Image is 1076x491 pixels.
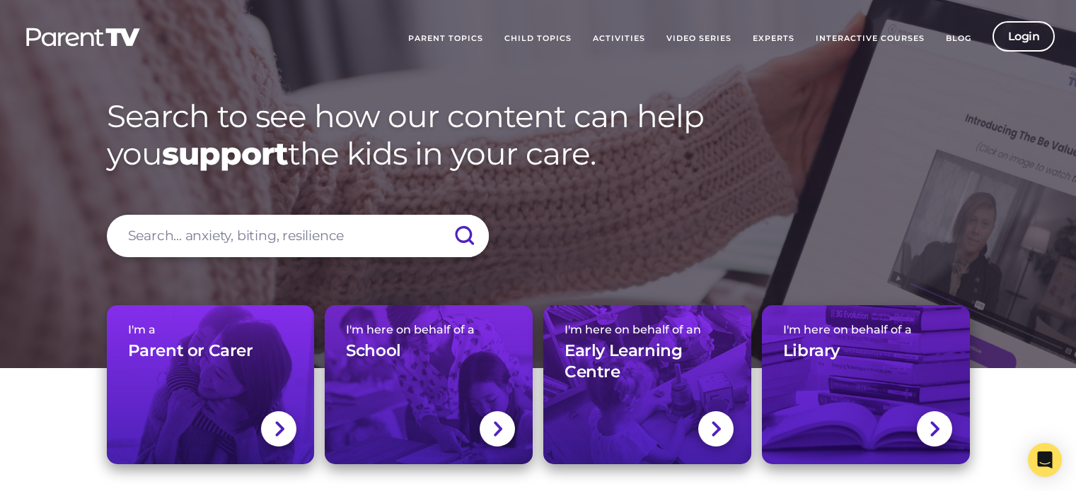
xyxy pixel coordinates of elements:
a: Blog [935,21,982,57]
img: svg+xml;base64,PHN2ZyBlbmFibGUtYmFja2dyb3VuZD0ibmV3IDAgMCAxNC44IDI1LjciIHZpZXdCb3g9IjAgMCAxNC44ID... [492,420,503,438]
span: I'm here on behalf of an [565,323,730,336]
img: parenttv-logo-white.4c85aaf.svg [25,27,141,47]
h1: Search to see how our content can help you the kids in your care. [107,97,970,172]
a: I'm here on behalf of aSchool [325,305,533,464]
span: I'm here on behalf of a [783,323,949,336]
a: Child Topics [494,21,582,57]
a: I'm aParent or Carer [107,305,315,464]
a: Parent Topics [398,21,494,57]
input: Search... anxiety, biting, resilience [107,215,489,257]
a: Interactive Courses [805,21,935,57]
h3: Library [783,341,840,362]
a: Activities [582,21,656,57]
img: svg+xml;base64,PHN2ZyBlbmFibGUtYmFja2dyb3VuZD0ibmV3IDAgMCAxNC44IDI1LjciIHZpZXdCb3g9IjAgMCAxNC44ID... [929,420,939,438]
h3: Early Learning Centre [565,341,730,383]
span: I'm a [128,323,294,336]
input: Submit [439,215,489,257]
a: Login [993,21,1055,52]
h3: School [346,341,401,362]
a: Experts [742,21,805,57]
a: I'm here on behalf of aLibrary [762,305,970,464]
h3: Parent or Carer [128,341,253,362]
a: Video Series [656,21,742,57]
div: Open Intercom Messenger [1028,443,1062,477]
span: I'm here on behalf of a [346,323,511,336]
strong: support [162,134,288,172]
img: svg+xml;base64,PHN2ZyBlbmFibGUtYmFja2dyb3VuZD0ibmV3IDAgMCAxNC44IDI1LjciIHZpZXdCb3g9IjAgMCAxNC44ID... [710,420,721,438]
img: svg+xml;base64,PHN2ZyBlbmFibGUtYmFja2dyb3VuZD0ibmV3IDAgMCAxNC44IDI1LjciIHZpZXdCb3g9IjAgMCAxNC44ID... [274,420,284,438]
a: I'm here on behalf of anEarly Learning Centre [543,305,751,464]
